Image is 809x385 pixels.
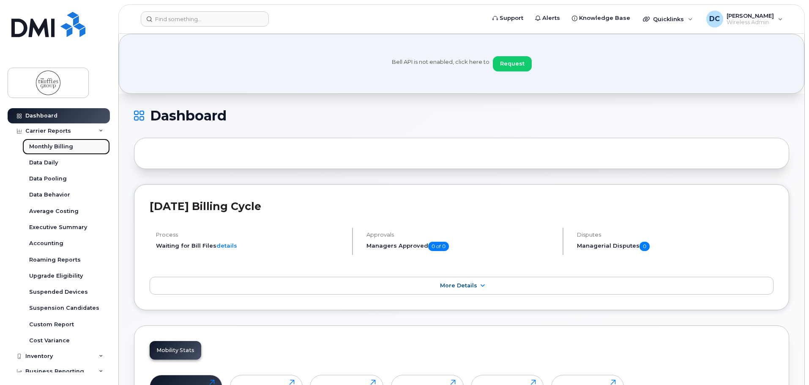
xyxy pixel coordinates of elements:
[366,242,555,251] h5: Managers Approved
[156,242,345,250] li: Waiting for Bill Files
[577,242,773,251] h5: Managerial Disputes
[493,56,532,71] button: Request
[440,282,477,289] span: More Details
[150,200,773,213] h2: [DATE] Billing Cycle
[577,232,773,238] h4: Disputes
[640,242,650,251] span: 0
[216,242,237,249] a: details
[150,109,227,122] span: Dashboard
[500,60,525,68] span: Request
[428,242,449,251] span: 0 of 0
[156,232,345,238] h4: Process
[392,58,489,71] span: Bell API is not enabled, click here to
[366,232,555,238] h4: Approvals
